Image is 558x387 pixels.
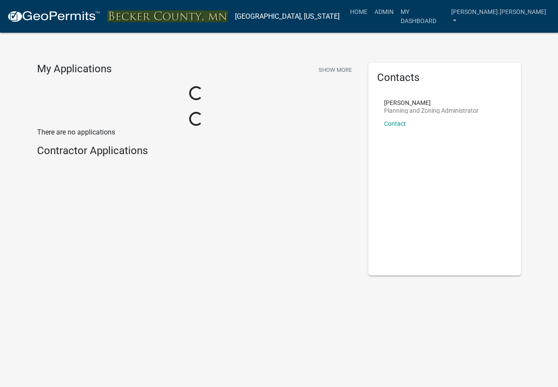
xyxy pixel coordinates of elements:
h4: Contractor Applications [37,145,355,157]
h4: My Applications [37,63,112,76]
p: There are no applications [37,127,355,138]
a: [GEOGRAPHIC_DATA], [US_STATE] [235,9,340,24]
a: [PERSON_NAME].[PERSON_NAME] [448,3,551,29]
p: [PERSON_NAME] [384,100,479,106]
img: Becker County, Minnesota [107,10,228,22]
a: Contact [384,120,406,127]
p: Planning and Zoning Administrator [384,108,479,114]
a: Home [347,3,371,20]
a: Admin [371,3,397,20]
wm-workflow-list-section: Contractor Applications [37,145,355,161]
button: Show More [315,63,355,77]
h5: Contacts [377,71,512,84]
a: My Dashboard [397,3,448,29]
